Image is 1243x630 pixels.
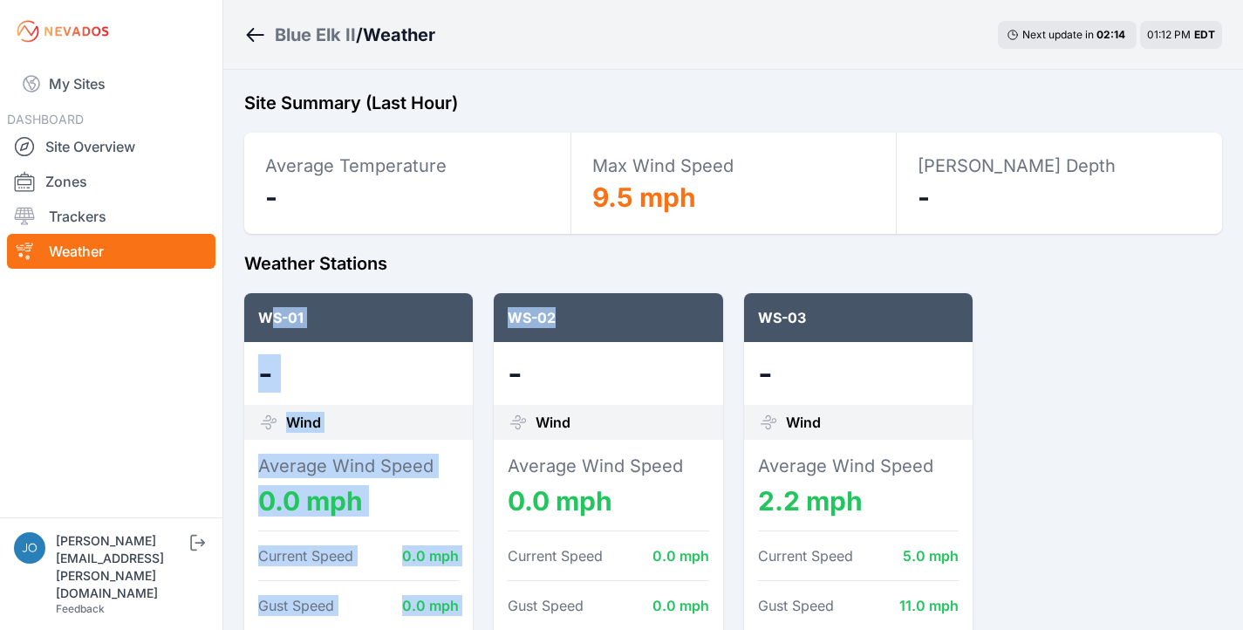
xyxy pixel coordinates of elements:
[592,155,734,176] span: Max Wind Speed
[903,545,959,566] dd: 5.0 mph
[258,454,459,478] dt: Average Wind Speed
[7,112,84,127] span: DASHBOARD
[275,23,356,47] a: Blue Elk II
[1147,28,1191,41] span: 01:12 PM
[7,199,215,234] a: Trackers
[494,293,722,342] div: WS-02
[758,356,959,391] dd: -
[592,181,696,213] span: 9.5 mph
[244,251,1222,276] h2: Weather Stations
[652,595,709,616] dd: 0.0 mph
[758,595,834,616] dt: Gust Speed
[899,595,959,616] dd: 11.0 mph
[56,532,187,602] div: [PERSON_NAME][EMAIL_ADDRESS][PERSON_NAME][DOMAIN_NAME]
[244,293,473,342] div: WS-01
[14,17,112,45] img: Nevados
[244,12,435,58] nav: Breadcrumb
[258,545,353,566] dt: Current Speed
[1194,28,1215,41] span: EDT
[7,63,215,105] a: My Sites
[7,164,215,199] a: Zones
[508,454,708,478] dt: Average Wind Speed
[508,356,708,391] dd: -
[1096,28,1128,42] div: 02 : 14
[508,485,708,517] dd: 0.0 mph
[258,595,334,616] dt: Gust Speed
[286,412,321,433] span: Wind
[918,155,1116,176] span: [PERSON_NAME] Depth
[402,545,459,566] dd: 0.0 mph
[536,412,570,433] span: Wind
[1022,28,1094,41] span: Next update in
[758,454,959,478] dt: Average Wind Speed
[14,532,45,564] img: joe.mikula@nevados.solar
[258,485,459,517] dd: 0.0 mph
[258,356,459,391] dd: -
[265,181,277,213] span: -
[508,545,603,566] dt: Current Speed
[356,23,363,47] span: /
[744,293,973,342] div: WS-03
[7,234,215,269] a: Weather
[56,602,105,615] a: Feedback
[402,595,459,616] dd: 0.0 mph
[508,595,584,616] dt: Gust Speed
[652,545,709,566] dd: 0.0 mph
[786,412,821,433] span: Wind
[265,155,447,176] span: Average Temperature
[363,23,435,47] h3: Weather
[918,181,930,213] span: -
[7,129,215,164] a: Site Overview
[758,485,959,517] dd: 2.2 mph
[244,91,1222,115] h2: Site Summary (Last Hour)
[758,545,853,566] dt: Current Speed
